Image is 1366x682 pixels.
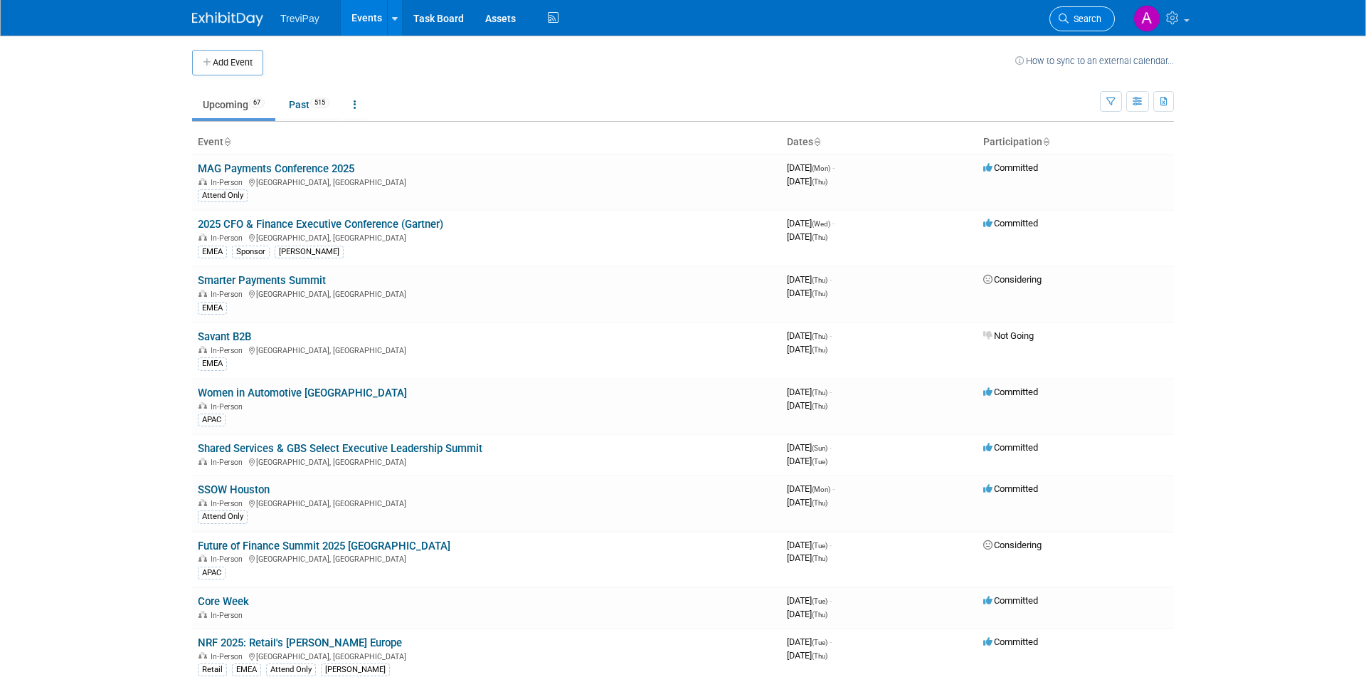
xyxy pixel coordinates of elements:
[812,542,827,550] span: (Tue)
[310,98,329,108] span: 515
[198,636,402,649] a: NRF 2025: Retail's [PERSON_NAME] Europe
[1015,56,1174,66] a: How to sync to an external calendar...
[812,346,827,354] span: (Thu)
[198,246,227,258] div: EMEA
[787,231,827,242] span: [DATE]
[787,456,827,466] span: [DATE]
[812,164,830,172] span: (Mon)
[198,330,251,343] a: Savant B2B
[787,400,827,411] span: [DATE]
[787,497,827,508] span: [DATE]
[1049,6,1115,31] a: Search
[278,91,340,118] a: Past515
[198,442,482,455] a: Shared Services & GBS Select Executive Leadership Summit
[812,458,827,466] span: (Tue)
[280,13,319,24] span: TreviPay
[198,483,270,496] a: SSOW Houston
[983,540,1042,550] span: Considering
[192,130,781,154] th: Event
[198,402,207,409] img: In-Person Event
[198,189,248,202] div: Attend Only
[198,552,775,564] div: [GEOGRAPHIC_DATA], [GEOGRAPHIC_DATA]
[198,176,775,187] div: [GEOGRAPHIC_DATA], [GEOGRAPHIC_DATA]
[198,288,775,299] div: [GEOGRAPHIC_DATA], [GEOGRAPHIC_DATA]
[983,595,1038,606] span: Committed
[781,130,978,154] th: Dates
[198,650,775,661] div: [GEOGRAPHIC_DATA], [GEOGRAPHIC_DATA]
[812,402,827,410] span: (Thu)
[787,483,835,494] span: [DATE]
[832,483,835,494] span: -
[830,330,832,341] span: -
[192,91,275,118] a: Upcoming67
[211,611,247,620] span: In-Person
[787,330,832,341] span: [DATE]
[198,652,207,659] img: In-Person Event
[787,650,827,661] span: [DATE]
[787,636,832,647] span: [DATE]
[812,178,827,186] span: (Thu)
[198,555,207,562] img: In-Person Event
[830,595,832,606] span: -
[830,636,832,647] span: -
[978,130,1174,154] th: Participation
[830,540,832,550] span: -
[812,639,827,646] span: (Tue)
[1069,14,1101,24] span: Search
[211,234,247,243] span: In-Person
[198,611,207,618] img: In-Person Event
[192,50,263,75] button: Add Event
[266,663,316,676] div: Attend Only
[211,499,247,508] span: In-Person
[211,346,247,355] span: In-Person
[787,176,827,187] span: [DATE]
[1133,5,1160,32] img: Andy Duong
[198,414,226,426] div: APAC
[275,246,344,258] div: [PERSON_NAME]
[211,458,247,467] span: In-Person
[832,162,835,173] span: -
[198,595,249,608] a: Core Week
[198,357,227,370] div: EMEA
[198,497,775,508] div: [GEOGRAPHIC_DATA], [GEOGRAPHIC_DATA]
[812,276,827,284] span: (Thu)
[787,552,827,563] span: [DATE]
[983,387,1038,397] span: Committed
[211,290,247,299] span: In-Person
[812,444,827,452] span: (Sun)
[983,483,1038,494] span: Committed
[787,162,835,173] span: [DATE]
[198,162,354,175] a: MAG Payments Conference 2025
[787,288,827,298] span: [DATE]
[223,136,231,147] a: Sort by Event Name
[812,220,830,228] span: (Wed)
[832,218,835,229] span: -
[812,486,830,493] span: (Mon)
[198,499,207,506] img: In-Person Event
[787,595,832,606] span: [DATE]
[1042,136,1049,147] a: Sort by Participation Type
[812,389,827,397] span: (Thu)
[787,344,827,355] span: [DATE]
[198,567,226,579] div: APAC
[812,611,827,619] span: (Thu)
[198,231,775,243] div: [GEOGRAPHIC_DATA], [GEOGRAPHIC_DATA]
[198,274,326,287] a: Smarter Payments Summit
[812,555,827,562] span: (Thu)
[249,98,265,108] span: 67
[192,12,263,26] img: ExhibitDay
[830,387,832,397] span: -
[198,344,775,355] div: [GEOGRAPHIC_DATA], [GEOGRAPHIC_DATA]
[983,162,1038,173] span: Committed
[787,609,827,619] span: [DATE]
[211,178,247,187] span: In-Person
[198,387,407,399] a: Women in Automotive [GEOGRAPHIC_DATA]
[830,442,832,453] span: -
[198,290,207,297] img: In-Person Event
[198,234,207,241] img: In-Person Event
[198,540,450,552] a: Future of Finance Summit 2025 [GEOGRAPHIC_DATA]
[321,663,390,676] div: [PERSON_NAME]
[198,218,443,231] a: 2025 CFO & Finance Executive Conference (Gartner)
[198,456,775,467] div: [GEOGRAPHIC_DATA], [GEOGRAPHIC_DATA]
[812,234,827,241] span: (Thu)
